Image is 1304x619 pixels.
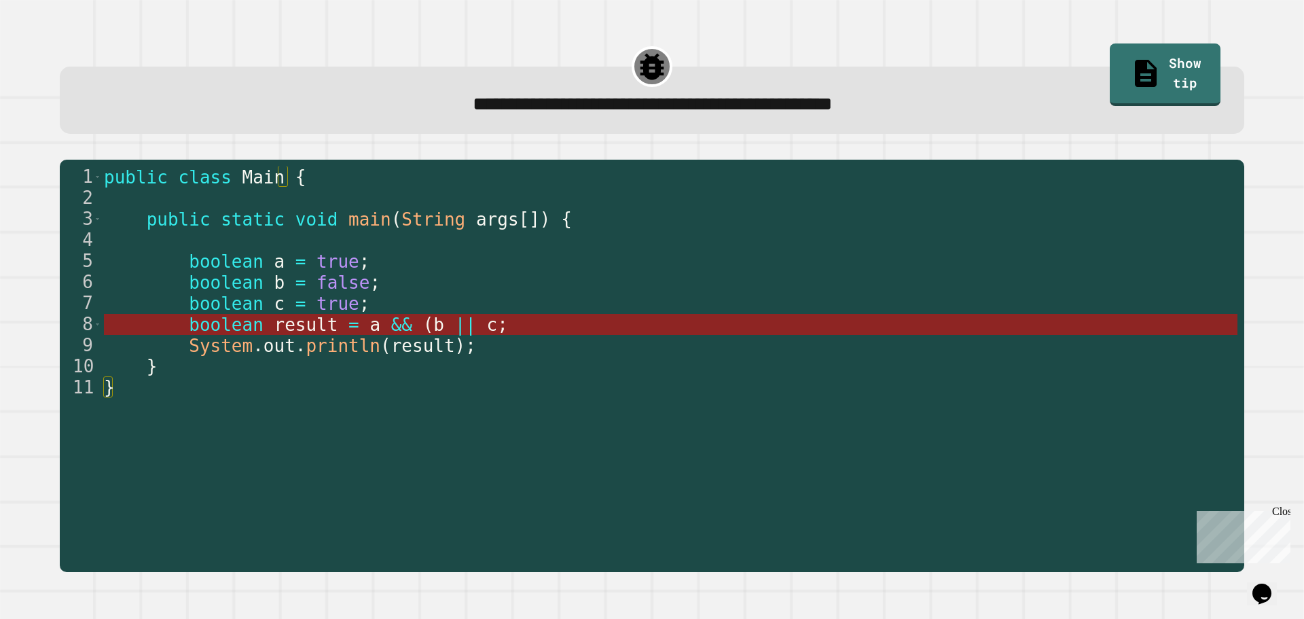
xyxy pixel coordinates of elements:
[1191,506,1290,563] iframe: chat widget
[104,167,168,188] span: public
[274,315,338,335] span: result
[402,209,466,230] span: String
[60,335,102,356] div: 9
[60,209,102,230] div: 3
[60,166,102,188] div: 1
[60,188,102,209] div: 2
[1247,565,1290,605] iframe: chat widget
[94,314,101,335] span: Toggle code folding, row 8
[476,209,519,230] span: args
[295,272,306,293] span: =
[274,272,285,293] span: b
[60,272,102,293] div: 6
[348,315,359,335] span: =
[264,336,295,356] span: out
[221,209,285,230] span: static
[94,166,101,188] span: Toggle code folding, rows 1 through 11
[60,314,102,335] div: 8
[316,294,359,314] span: true
[487,315,498,335] span: c
[60,293,102,314] div: 7
[295,209,338,230] span: void
[274,251,285,272] span: a
[391,315,412,335] span: &&
[60,377,102,398] div: 11
[5,5,94,86] div: Chat with us now!Close
[242,167,285,188] span: Main
[189,251,264,272] span: boolean
[295,294,306,314] span: =
[189,336,253,356] span: System
[433,315,444,335] span: b
[306,336,381,356] span: println
[60,356,102,377] div: 10
[348,209,391,230] span: main
[147,209,211,230] span: public
[455,315,476,335] span: ||
[189,272,264,293] span: boolean
[60,230,102,251] div: 4
[1110,43,1220,106] a: Show tip
[189,315,264,335] span: boolean
[391,336,455,356] span: result
[274,294,285,314] span: c
[370,315,381,335] span: a
[316,272,369,293] span: false
[295,251,306,272] span: =
[316,251,359,272] span: true
[94,209,101,230] span: Toggle code folding, rows 3 through 10
[179,167,232,188] span: class
[189,294,264,314] span: boolean
[60,251,102,272] div: 5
